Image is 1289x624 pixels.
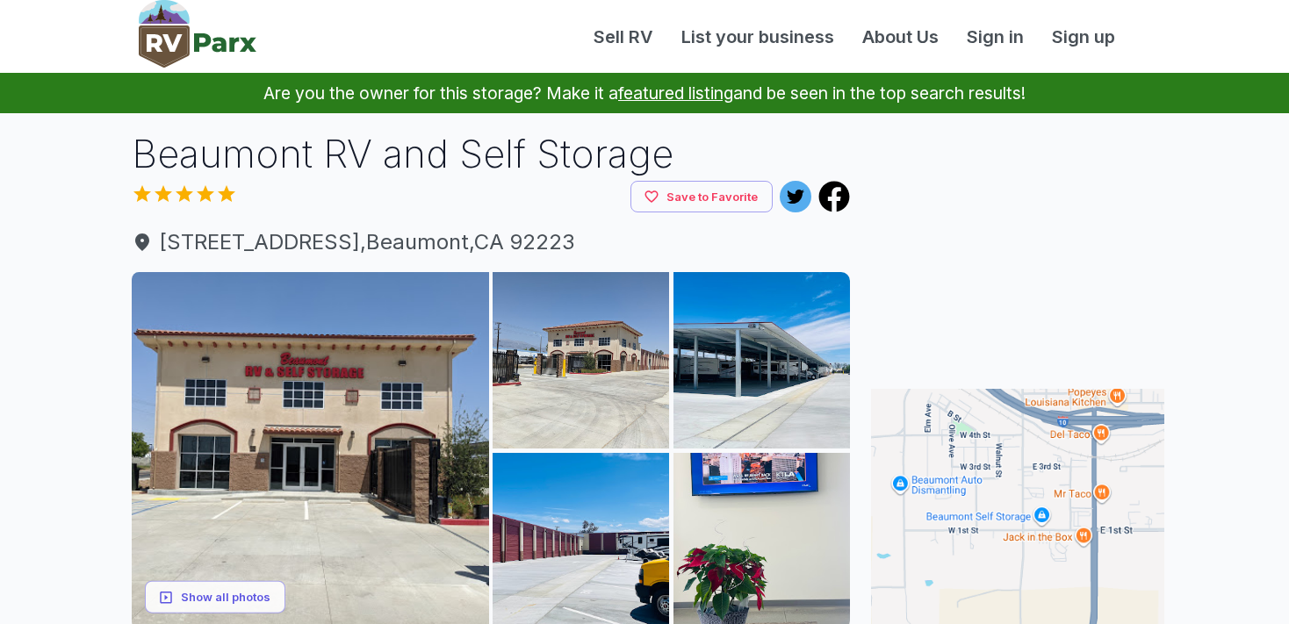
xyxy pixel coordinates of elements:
a: About Us [848,24,953,50]
span: [STREET_ADDRESS] , Beaumont , CA 92223 [132,226,850,258]
button: Show all photos [145,581,285,613]
a: featured listing [618,82,733,104]
a: [STREET_ADDRESS],Beaumont,CA 92223 [132,226,850,258]
img: AJQcZqLWycDUKU8eyMzlC6lrjckilNvjZ3zFiwZu8WeTaVGVhvaJJc6i0eQlSYMzdxZIJJyWEagfm939IGfE6ylFJGv40qmow... [493,272,669,448]
a: List your business [667,24,848,50]
img: AJQcZqIoLalxxAGNhdyOqinXuuyt9foKSGGuRDqpnED4D0njUN-6uBWwRXLJT3scXJDpUvK9Biw6fdXzcZzgchPEXdJ3T6PHV... [673,272,850,448]
h1: Beaumont RV and Self Storage [132,127,850,181]
p: Are you the owner for this storage? Make it a and be seen in the top search results! [21,73,1268,113]
a: Sign up [1038,24,1129,50]
a: Sell RV [580,24,667,50]
button: Save to Favorite [630,181,773,213]
a: Sign in [953,24,1038,50]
